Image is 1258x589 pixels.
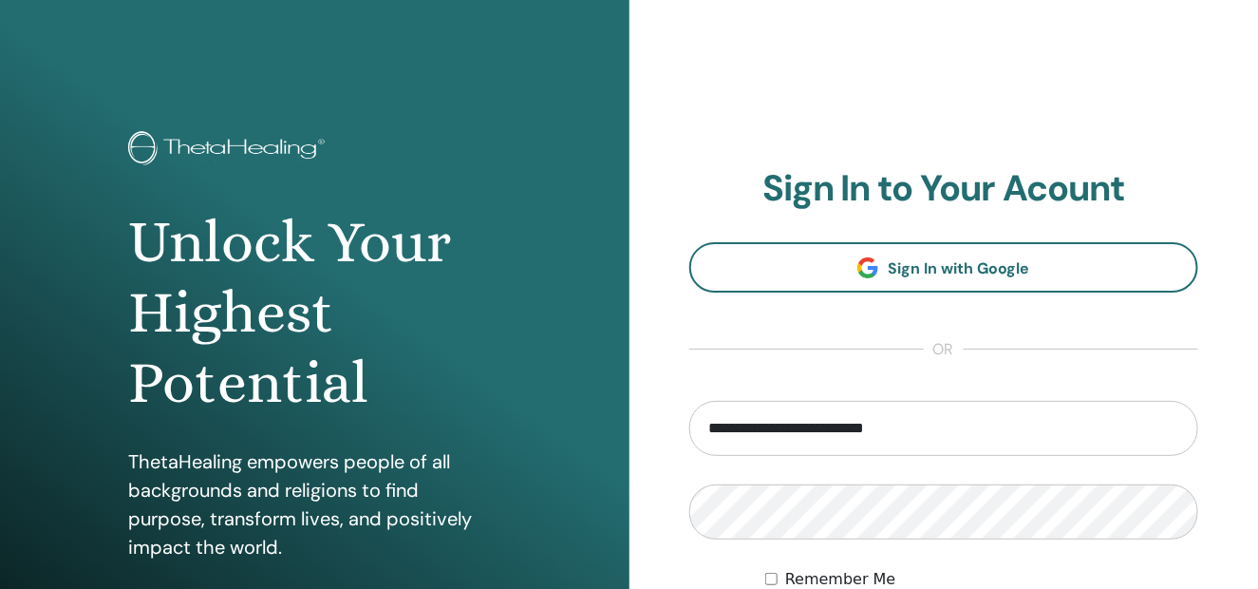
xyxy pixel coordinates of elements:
[689,242,1199,293] a: Sign In with Google
[924,338,964,361] span: or
[888,258,1029,278] span: Sign In with Google
[128,207,500,419] h1: Unlock Your Highest Potential
[689,167,1199,211] h2: Sign In to Your Acount
[128,447,500,561] p: ThetaHealing empowers people of all backgrounds and religions to find purpose, transform lives, a...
